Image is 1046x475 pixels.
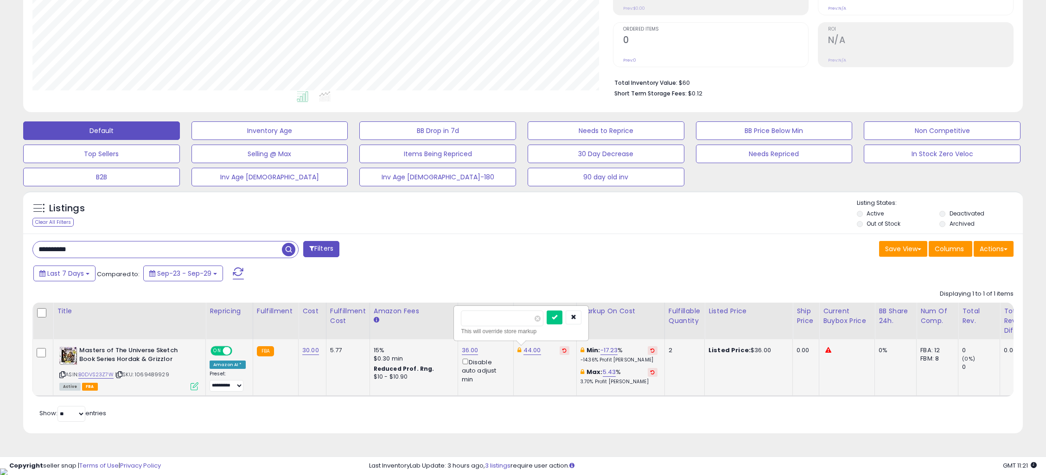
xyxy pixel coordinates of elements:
[864,145,1020,163] button: In Stock Zero Veloc
[879,346,909,355] div: 0%
[78,371,114,379] a: B0DVS23Z7W
[962,306,996,326] div: Total Rev.
[33,266,96,281] button: Last 7 Days
[600,346,618,355] a: -17.23
[962,355,975,362] small: (0%)
[231,347,246,355] span: OFF
[59,346,77,365] img: 51vXtXYpG8L._SL40_.jpg
[864,121,1020,140] button: Non Competitive
[120,461,161,470] a: Privacy Policy
[157,269,211,278] span: Sep-23 - Sep-29
[115,371,169,378] span: | SKU: 1069489929
[369,462,1037,470] div: Last InventoryLab Update: 3 hours ago, require user action.
[1004,346,1018,355] div: 0.00
[461,327,581,336] div: This will override store markup
[359,145,516,163] button: Items Being Repriced
[950,220,975,228] label: Archived
[962,363,1000,371] div: 0
[374,365,434,373] b: Reduced Prof. Rng.
[82,383,98,391] span: FBA
[828,6,846,11] small: Prev: N/A
[940,290,1014,298] div: Displaying 1 to 1 of 1 items
[302,346,319,355] a: 30.00
[623,6,645,11] small: Prev: $0.00
[79,346,192,366] b: Masters of The Universe Sketch Book Series Hordak & Grizzlor
[614,79,677,87] b: Total Inventory Value:
[23,168,180,186] button: B2B
[97,270,140,279] span: Compared to:
[374,316,379,324] small: Amazon Fees.
[857,199,1023,208] p: Listing States:
[623,27,808,32] span: Ordered Items
[47,269,84,278] span: Last 7 Days
[580,368,657,385] div: %
[257,306,294,316] div: Fulfillment
[528,145,684,163] button: 30 Day Decrease
[49,202,85,215] h5: Listings
[708,306,789,316] div: Listed Price
[32,218,74,227] div: Clear All Filters
[485,461,510,470] a: 3 listings
[828,57,846,63] small: Prev: N/A
[374,306,454,316] div: Amazon Fees
[920,346,951,355] div: FBA: 12
[9,462,161,470] div: seller snap | |
[920,355,951,363] div: FBM: 8
[669,306,701,326] div: Fulfillable Quantity
[523,346,541,355] a: 44.00
[708,346,751,355] b: Listed Price:
[688,89,702,98] span: $0.12
[374,373,451,381] div: $10 - $10.90
[935,244,964,253] span: Columns
[623,35,808,47] h2: 0
[797,346,812,355] div: 0.00
[462,346,478,355] a: 36.00
[59,346,198,389] div: ASIN:
[828,27,1013,32] span: ROI
[974,241,1014,257] button: Actions
[210,306,249,316] div: Repricing
[920,306,954,326] div: Num of Comp.
[9,461,43,470] strong: Copyright
[823,306,871,326] div: Current Buybox Price
[580,306,661,316] div: Markup on Cost
[867,209,884,217] label: Active
[929,241,972,257] button: Columns
[257,346,274,356] small: FBA
[1004,306,1021,336] div: Total Rev. Diff.
[191,168,348,186] button: Inv Age [DEMOGRAPHIC_DATA]
[576,303,664,339] th: The percentage added to the cost of goods (COGS) that forms the calculator for Min & Max prices.
[962,346,1000,355] div: 0
[528,168,684,186] button: 90 day old inv
[828,35,1013,47] h2: N/A
[879,306,912,326] div: BB Share 24h.
[330,346,363,355] div: 5.77
[191,121,348,140] button: Inventory Age
[867,220,900,228] label: Out of Stock
[797,306,815,326] div: Ship Price
[23,145,180,163] button: Top Sellers
[580,379,657,385] p: 3.70% Profit [PERSON_NAME]
[302,306,322,316] div: Cost
[303,241,339,257] button: Filters
[614,76,1007,88] li: $60
[374,355,451,363] div: $0.30 min
[23,121,180,140] button: Default
[696,145,853,163] button: Needs Repriced
[614,89,687,97] b: Short Term Storage Fees:
[39,409,106,418] span: Show: entries
[950,209,984,217] label: Deactivated
[580,357,657,363] p: -14.36% Profit [PERSON_NAME]
[669,346,697,355] div: 2
[191,145,348,163] button: Selling @ Max
[462,357,506,384] div: Disable auto adjust min
[143,266,223,281] button: Sep-23 - Sep-29
[359,168,516,186] button: Inv Age [DEMOGRAPHIC_DATA]-180
[1003,461,1037,470] span: 2025-10-8 11:21 GMT
[210,361,246,369] div: Amazon AI *
[623,57,636,63] small: Prev: 0
[879,241,927,257] button: Save View
[708,346,785,355] div: $36.00
[580,346,657,363] div: %
[587,346,600,355] b: Min:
